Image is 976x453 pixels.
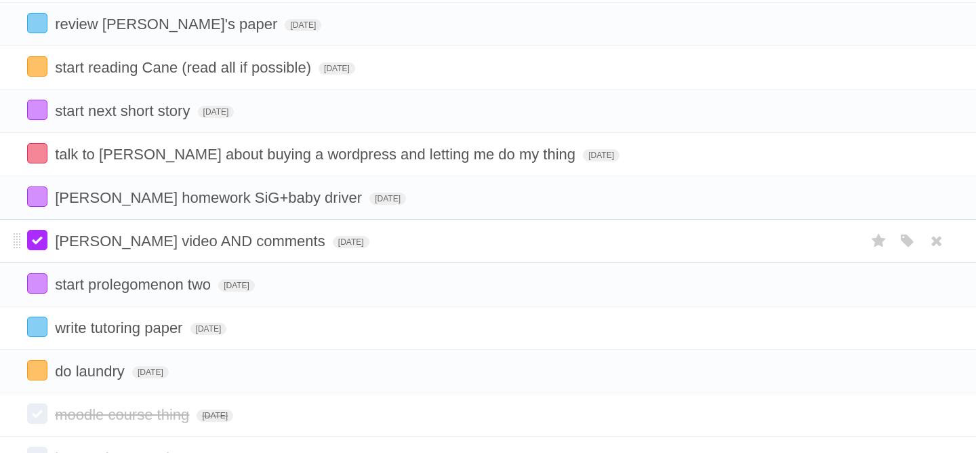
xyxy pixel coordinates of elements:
span: [DATE] [218,279,255,292]
label: Done [27,403,47,424]
span: do laundry [55,363,128,380]
label: Done [27,317,47,337]
label: Done [27,56,47,77]
label: Done [27,13,47,33]
span: write tutoring paper [55,319,186,336]
span: [DATE] [583,149,619,161]
span: [PERSON_NAME] homework SiG+baby driver [55,189,365,206]
label: Done [27,143,47,163]
span: moodle course thing [55,406,192,423]
span: [DATE] [197,410,233,422]
span: [DATE] [285,19,321,31]
label: Done [27,273,47,294]
label: Done [27,100,47,120]
span: start next short story [55,102,193,119]
span: [DATE] [190,323,227,335]
span: [DATE] [132,366,169,378]
span: talk to [PERSON_NAME] about buying a wordpress and letting me do my thing [55,146,579,163]
span: [DATE] [333,236,369,248]
span: start reading Cane (read all if possible) [55,59,314,76]
label: Done [27,186,47,207]
span: [DATE] [198,106,235,118]
label: Done [27,360,47,380]
span: [PERSON_NAME] video AND comments [55,233,329,250]
label: Star task [866,230,892,252]
span: review [PERSON_NAME]'s paper [55,16,281,33]
label: Done [27,230,47,250]
span: start prolegomenon two [55,276,214,293]
span: [DATE] [369,193,406,205]
span: [DATE] [319,62,355,75]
